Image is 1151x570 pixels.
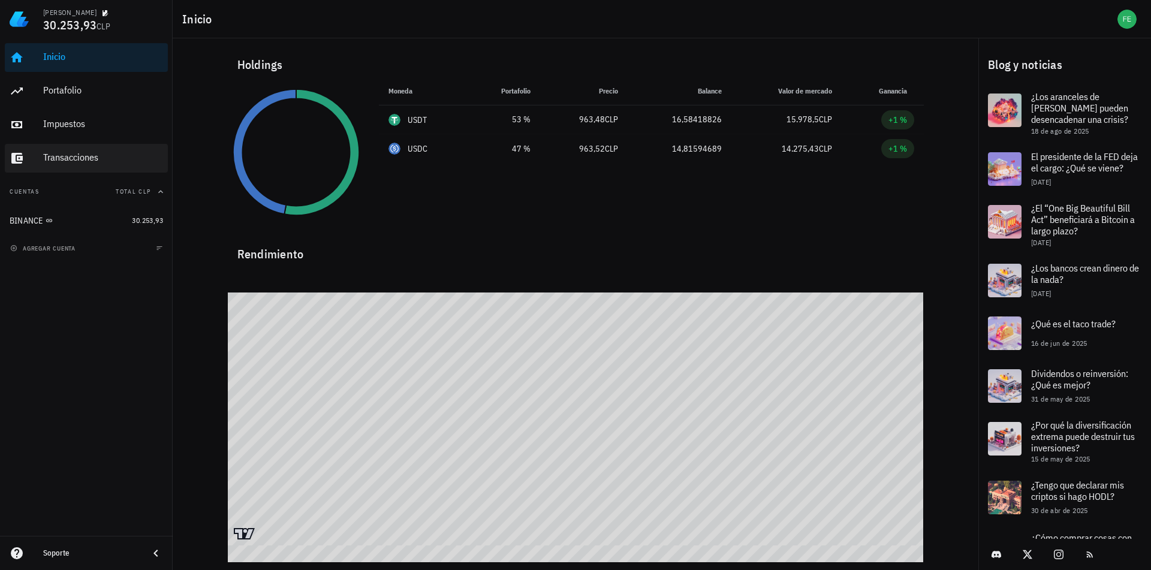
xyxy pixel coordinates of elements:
span: [DATE] [1031,289,1051,298]
div: 47 % [477,143,531,155]
span: CLP [605,114,618,125]
a: Dividendos o reinversión: ¿Qué es mejor? 31 de may de 2025 [978,360,1151,412]
span: 963,52 [579,143,605,154]
div: USDC-icon [388,143,400,155]
div: USDT-icon [388,114,400,126]
div: 14,81594689 [637,143,722,155]
a: Portafolio [5,77,168,105]
span: 963,48 [579,114,605,125]
span: 30.253,93 [132,216,163,225]
span: [DATE] [1031,238,1051,247]
span: ¿Por qué la diversificación extrema puede destruir tus inversiones? [1031,419,1135,454]
div: Impuestos [43,118,163,129]
a: Transacciones [5,144,168,173]
button: agregar cuenta [7,242,81,254]
div: BINANCE [10,216,43,226]
button: CuentasTotal CLP [5,177,168,206]
div: Portafolio [43,85,163,96]
span: 15 de may de 2025 [1031,454,1090,463]
h1: Inicio [182,10,217,29]
span: 15.978,5 [787,114,819,125]
a: ¿Tengo que declarar mis criptos si hago HODL? 30 de abr de 2025 [978,471,1151,524]
a: ¿Los aranceles de [PERSON_NAME] pueden desencadenar una crisis? 18 de ago de 2025 [978,84,1151,143]
span: CLP [819,143,832,154]
a: Impuestos [5,110,168,139]
a: Inicio [5,43,168,72]
img: LedgiFi [10,10,29,29]
div: Holdings [228,46,924,84]
span: CLP [819,114,832,125]
span: 30 de abr de 2025 [1031,506,1088,515]
span: 14.275,43 [782,143,819,154]
span: [DATE] [1031,177,1051,186]
a: ¿El “One Big Beautiful Bill Act” beneficiará a Bitcoin a largo plazo? [DATE] [978,195,1151,254]
span: CLP [605,143,618,154]
div: USDC [408,143,428,155]
div: Soporte [43,548,139,558]
a: El presidente de la FED deja el cargo: ¿Qué se viene? [DATE] [978,143,1151,195]
th: Balance [628,77,731,105]
div: 16,58418826 [637,113,722,126]
span: ¿Los aranceles de [PERSON_NAME] pueden desencadenar una crisis? [1031,91,1128,125]
div: +1 % [888,143,907,155]
a: BINANCE 30.253,93 [5,206,168,235]
div: avatar [1117,10,1137,29]
a: Charting by TradingView [234,528,255,539]
div: [PERSON_NAME] [43,8,97,17]
div: +1 % [888,114,907,126]
span: agregar cuenta [13,245,76,252]
th: Valor de mercado [731,77,842,105]
div: Inicio [43,51,163,62]
span: 31 de may de 2025 [1031,394,1090,403]
span: CLP [97,21,110,32]
span: Dividendos o reinversión: ¿Qué es mejor? [1031,367,1128,391]
span: ¿Tengo que declarar mis criptos si hago HODL? [1031,479,1124,502]
span: El presidente de la FED deja el cargo: ¿Qué se viene? [1031,150,1138,174]
span: Ganancia [879,86,914,95]
th: Moneda [379,77,467,105]
div: Rendimiento [228,235,924,264]
th: Portafolio [467,77,540,105]
span: ¿El “One Big Beautiful Bill Act” beneficiará a Bitcoin a largo plazo? [1031,202,1135,237]
a: ¿Por qué la diversificación extrema puede destruir tus inversiones? 15 de may de 2025 [978,412,1151,471]
span: ¿Qué es el taco trade? [1031,318,1116,330]
span: 16 de jun de 2025 [1031,339,1087,348]
div: Transacciones [43,152,163,163]
a: ¿Los bancos crean dinero de la nada? [DATE] [978,254,1151,307]
div: USDT [408,114,427,126]
span: 18 de ago de 2025 [1031,126,1089,135]
div: 53 % [477,113,531,126]
div: Blog y noticias [978,46,1151,84]
span: 30.253,93 [43,17,97,33]
a: ¿Qué es el taco trade? 16 de jun de 2025 [978,307,1151,360]
span: Total CLP [116,188,151,195]
span: ¿Los bancos crean dinero de la nada? [1031,262,1139,285]
th: Precio [540,77,628,105]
